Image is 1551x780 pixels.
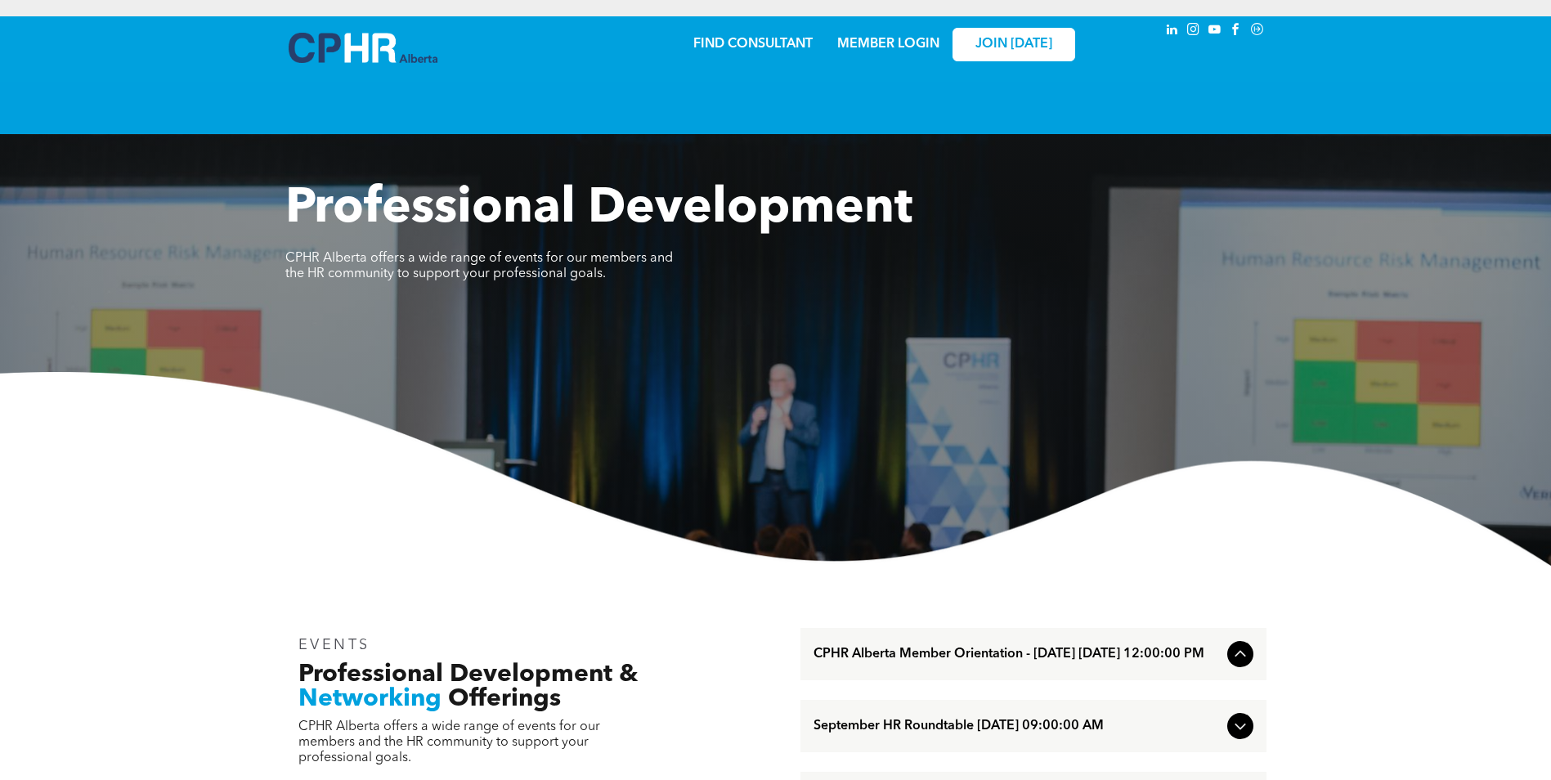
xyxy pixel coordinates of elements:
[298,720,600,764] span: CPHR Alberta offers a wide range of events for our members and the HR community to support your p...
[1227,20,1245,43] a: facebook
[298,687,442,711] span: Networking
[1185,20,1203,43] a: instagram
[448,687,561,711] span: Offerings
[975,37,1052,52] span: JOIN [DATE]
[298,638,371,652] span: EVENTS
[814,647,1221,662] span: CPHR Alberta Member Orientation - [DATE] [DATE] 12:00:00 PM
[285,252,673,280] span: CPHR Alberta offers a wide range of events for our members and the HR community to support your p...
[837,38,939,51] a: MEMBER LOGIN
[1163,20,1181,43] a: linkedin
[289,33,437,63] img: A blue and white logo for cp alberta
[1206,20,1224,43] a: youtube
[953,28,1075,61] a: JOIN [DATE]
[298,662,638,687] span: Professional Development &
[1248,20,1266,43] a: Social network
[693,38,813,51] a: FIND CONSULTANT
[814,719,1221,734] span: September HR Roundtable [DATE] 09:00:00 AM
[285,185,912,234] span: Professional Development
